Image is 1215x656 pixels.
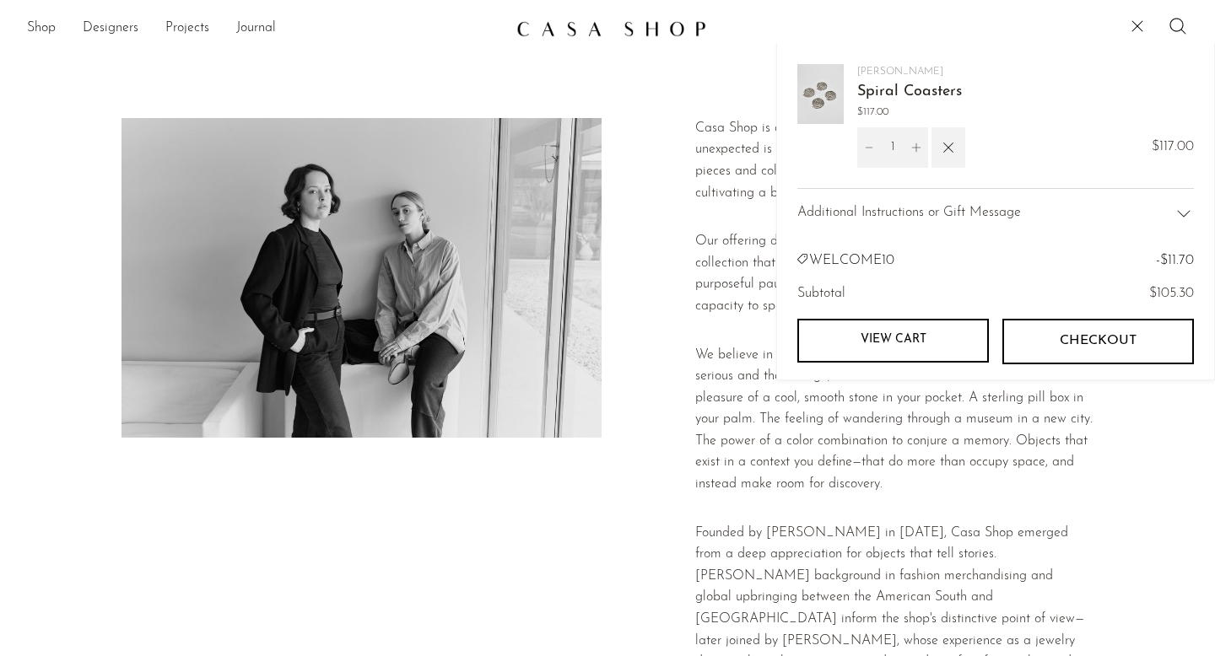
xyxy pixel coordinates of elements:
[27,14,503,43] ul: NEW HEADER MENU
[83,18,138,40] a: Designers
[1060,333,1137,349] span: Checkout
[857,67,943,77] a: [PERSON_NAME]
[1149,287,1194,300] span: $105.30
[1136,251,1194,270] div: -
[857,84,962,99] a: Spiral Coasters
[797,319,989,363] a: View cart
[881,127,904,168] input: Quantity
[165,18,209,40] a: Projects
[904,127,928,168] button: Increment
[27,18,56,40] a: Shop
[797,64,844,125] img: Spiral Coasters
[695,231,1093,317] p: Our offering defies easy categorization, but finds cohesion in a collection that prompts conversa...
[695,118,1093,204] p: Casa Shop is a home for the curious, where the promise of the unexpected is still possible. We so...
[236,18,276,40] a: Journal
[1152,137,1194,159] span: $117.00
[797,251,894,270] div: WELCOME10
[857,127,881,168] button: Decrement
[1002,319,1194,364] button: Checkout
[797,188,1194,238] div: Additional Instructions or Gift Message
[1160,254,1194,267] span: $11.70
[27,14,503,43] nav: Desktop navigation
[695,345,1093,496] p: We believe in a beauty that's both intellectual and irreverent: the serious and the strange, the ...
[797,202,1021,224] span: Additional Instructions or Gift Message
[797,283,845,305] span: Subtotal
[857,105,962,121] span: $117.00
